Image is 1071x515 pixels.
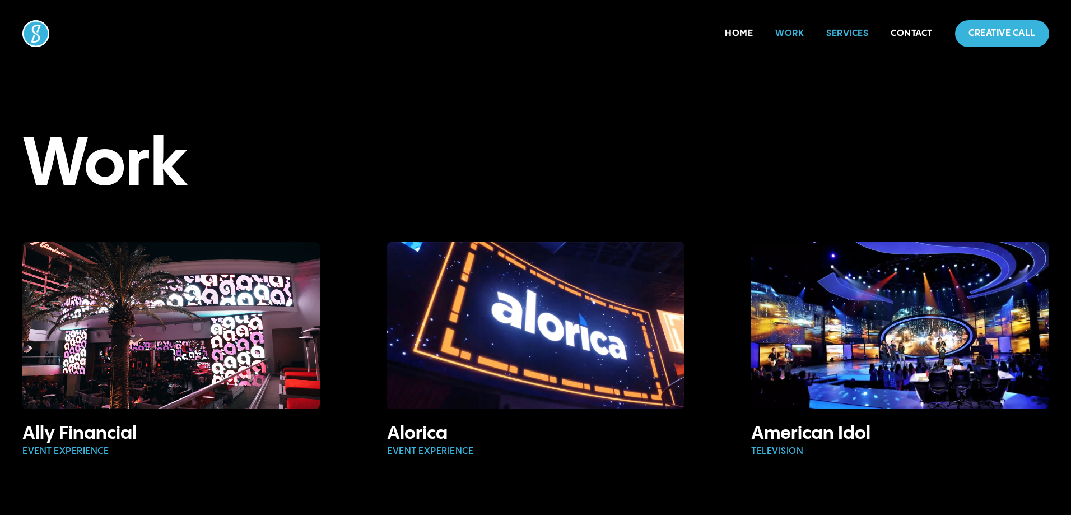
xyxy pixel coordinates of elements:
h3: American Idol [751,423,1049,445]
a: Services [826,29,868,38]
a: Work [775,29,804,38]
h3: Ally Financial [22,423,320,445]
p: Creative Call [968,27,1036,40]
a: Contact [891,29,933,38]
img: Socialure Logo [22,20,49,47]
a: American IdolTelevision [751,242,1049,458]
p: Television [751,445,1049,458]
p: Event Experience [387,445,684,458]
a: Ally FinancialEvent Experience [22,242,320,458]
a: Home [725,29,753,38]
p: Event Experience [22,445,320,458]
h1: Work [22,134,1049,197]
h3: Alorica [387,423,684,445]
a: AloricaEvent Experience [387,242,684,458]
